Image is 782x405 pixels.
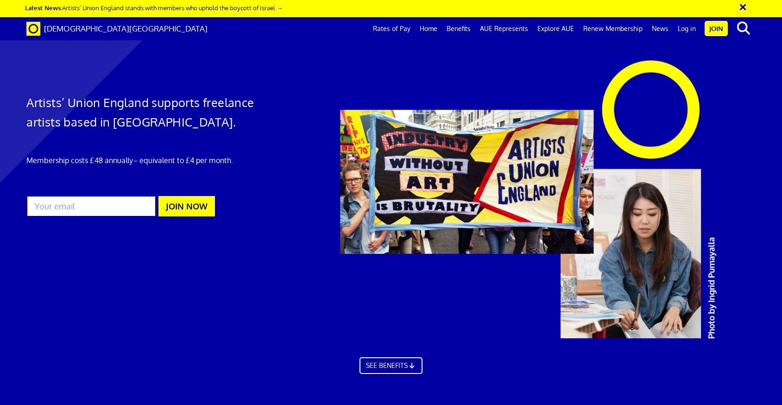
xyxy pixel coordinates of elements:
[475,17,533,40] a: AUE Represents
[19,17,214,40] a: Brand [DEMOGRAPHIC_DATA][GEOGRAPHIC_DATA]
[158,196,215,216] button: JOIN NOW
[359,357,423,374] a: SEE BENEFITS
[442,17,475,40] a: Benefits
[730,19,758,38] button: search
[533,17,579,40] a: Explore AUE
[415,17,442,40] a: Home
[26,93,260,132] h1: Artists’ Union England supports freelance artists based in [GEOGRAPHIC_DATA].
[368,17,415,40] a: Rates of Pay
[44,24,208,33] span: [DEMOGRAPHIC_DATA][GEOGRAPHIC_DATA]
[26,196,156,217] input: Your email
[647,17,673,40] a: News
[705,21,728,36] a: Join
[673,17,700,40] a: Log in
[579,17,647,40] a: Renew Membership
[26,155,260,166] p: Membership costs £48 annually – equivalent to £4 per month.
[25,4,62,12] strong: Latest News:
[25,4,283,12] a: Latest News:Artists’ Union England stands with members who uphold the boycott of Israel →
